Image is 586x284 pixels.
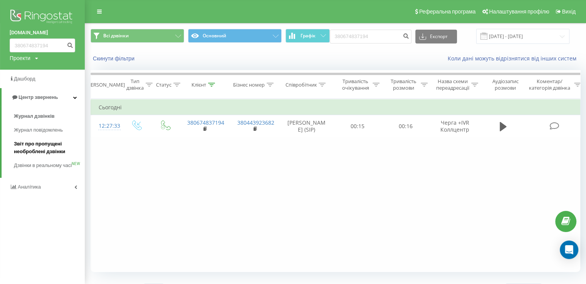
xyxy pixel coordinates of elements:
td: [PERSON_NAME] (SIP) [280,115,334,137]
span: Журнал дзвінків [14,112,55,120]
span: Налаштування профілю [489,8,549,15]
a: Дзвінки в реальному часіNEW [14,159,85,172]
span: Звіт про пропущені необроблені дзвінки [14,140,81,155]
a: Журнал дзвінків [14,109,85,123]
span: Всі дзвінки [103,33,129,39]
div: Коментар/категорія дзвінка [527,78,572,91]
td: Черга +IVR Коллцентр [430,115,480,137]
button: Всі дзвінки [91,29,184,43]
div: Проекти [10,54,30,62]
span: Дашборд [14,76,35,82]
div: Аудіозапис розмови [487,78,524,91]
div: Статус [156,82,171,88]
span: Реферальна програма [419,8,476,15]
img: Ringostat logo [10,8,75,27]
a: Центр звернень [2,88,85,107]
span: Журнал повідомлень [14,126,63,134]
div: Бізнес номер [233,82,265,88]
div: [PERSON_NAME] [86,82,125,88]
a: [DOMAIN_NAME] [10,29,75,37]
div: Тривалість очікування [340,78,371,91]
div: Open Intercom Messenger [560,241,578,259]
a: Звіт про пропущені необроблені дзвінки [14,137,85,159]
span: Центр звернень [18,94,58,100]
button: Графік [285,29,330,43]
div: 12:27:33 [99,119,114,134]
div: Тривалість розмови [388,78,419,91]
div: Співробітник [285,82,317,88]
span: Графік [301,33,316,38]
button: Основний [188,29,282,43]
input: Пошук за номером [330,30,411,43]
span: Дзвінки в реальному часі [14,162,72,169]
button: Експорт [415,30,457,43]
input: Пошук за номером [10,38,75,52]
span: Вихід [562,8,576,15]
button: Скинути фільтри [91,55,138,62]
div: Тип дзвінка [126,78,144,91]
td: 00:15 [334,115,382,137]
div: Назва схеми переадресації [436,78,469,91]
a: Журнал повідомлень [14,123,85,137]
td: 00:16 [382,115,430,137]
a: 380674837194 [187,119,224,126]
a: 380443923682 [237,119,274,126]
span: Аналiтика [18,184,41,190]
a: Коли дані можуть відрізнятися вiд інших систем [448,55,580,62]
td: Сьогодні [91,100,584,115]
div: Клієнт [191,82,206,88]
